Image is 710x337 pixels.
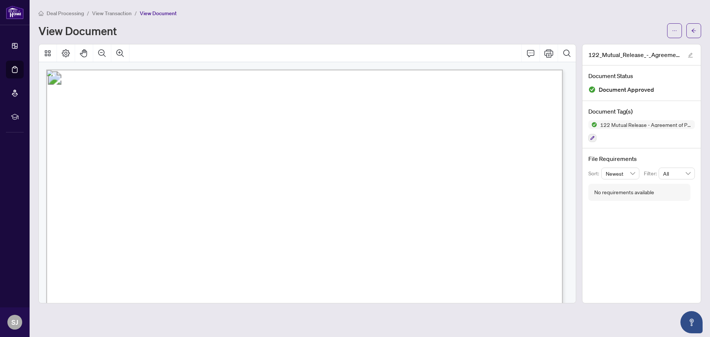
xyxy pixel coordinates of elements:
[588,50,681,59] span: 122_Mutual_Release_-_Agreement_of_Purchase_and_Sale_-_PropTx-[PERSON_NAME] 1 EXECUTED 1.pdf
[588,71,695,80] h4: Document Status
[588,86,596,93] img: Document Status
[38,25,117,37] h1: View Document
[11,317,18,327] span: SJ
[6,6,24,19] img: logo
[588,107,695,116] h4: Document Tag(s)
[597,122,695,127] span: 122 Mutual Release - Agreement of Purchase and Sale
[688,53,693,58] span: edit
[47,10,84,17] span: Deal Processing
[663,168,690,179] span: All
[680,311,703,333] button: Open asap
[588,169,601,178] p: Sort:
[588,120,597,129] img: Status Icon
[644,169,659,178] p: Filter:
[87,9,89,17] li: /
[135,9,137,17] li: /
[588,154,695,163] h4: File Requirements
[691,28,696,33] span: arrow-left
[38,11,44,16] span: home
[606,168,635,179] span: Newest
[92,10,132,17] span: View Transaction
[140,10,177,17] span: View Document
[672,28,677,33] span: ellipsis
[599,85,654,95] span: Document Approved
[594,188,654,196] div: No requirements available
